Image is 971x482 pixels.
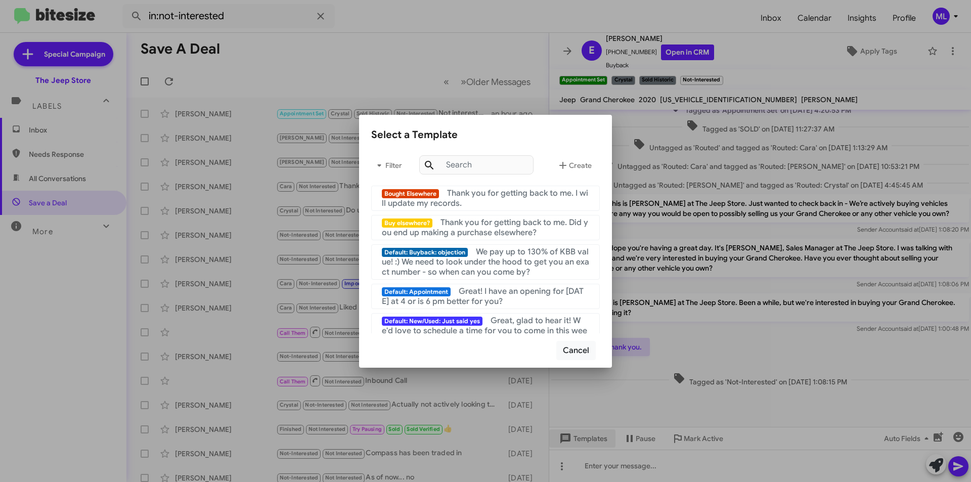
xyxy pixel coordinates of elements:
span: Bought Elsewhere [382,189,439,198]
span: Default: New/Used: Just said yes [382,317,482,326]
span: Buy elsewhere? [382,218,432,228]
button: Create [549,153,600,178]
span: Thank you for getting back to me. Did you end up making a purchase elsewhere? [382,217,588,238]
button: Filter [371,153,404,178]
span: Great! I have an opening for [DATE] at 4 or is 6 pm better for you? [382,286,584,306]
span: Default: Appointment [382,287,451,296]
button: Cancel [556,341,596,360]
input: Search [419,155,534,174]
span: Create [557,156,592,174]
span: We pay up to 130% of KBB value! :) We need to look under the hood to get you an exact number - so... [382,247,589,277]
div: Select a Template [371,127,600,143]
span: Thank you for getting back to me. I will update my records. [382,188,588,208]
span: Default: Buyback: objection [382,248,468,257]
span: Filter [371,156,404,174]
